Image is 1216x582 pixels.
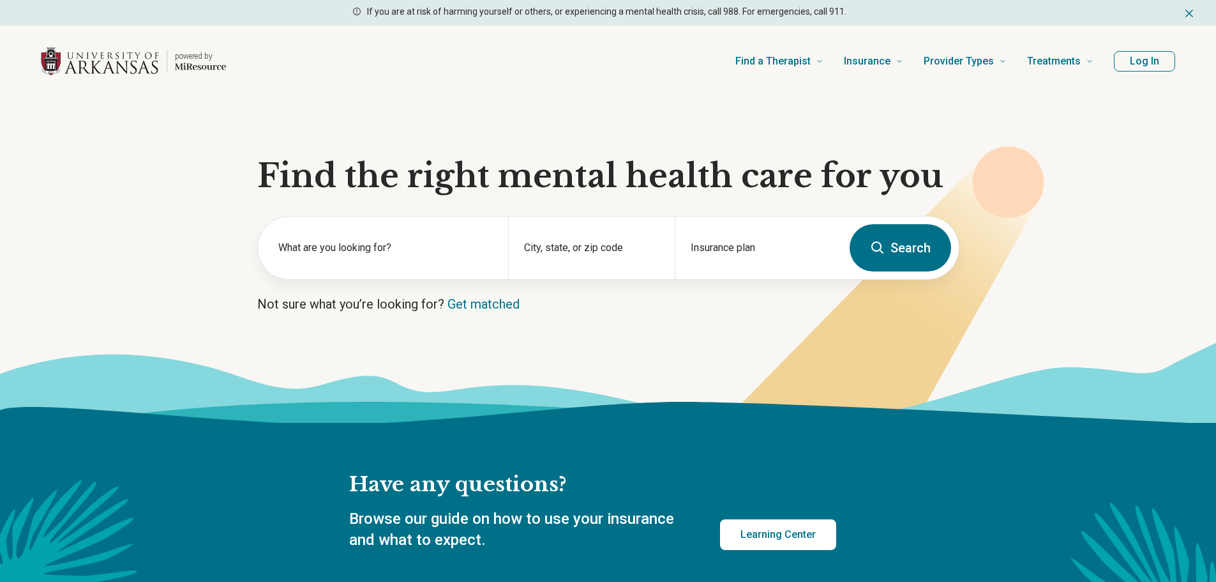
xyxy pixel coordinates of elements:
[278,240,493,256] label: What are you looking for?
[367,5,846,19] p: If you are at risk of harming yourself or others, or experiencing a mental health crisis, call 98...
[1027,52,1081,70] span: Treatments
[735,52,811,70] span: Find a Therapist
[1027,36,1093,87] a: Treatments
[257,295,959,313] p: Not sure what you’re looking for?
[1183,5,1196,20] button: Dismiss
[447,296,520,312] a: Get matched
[850,224,951,272] button: Search
[720,519,836,550] a: Learning Center
[924,36,1007,87] a: Provider Types
[41,41,226,82] a: Home page
[924,52,994,70] span: Provider Types
[175,51,226,61] p: powered by
[844,52,890,70] span: Insurance
[735,36,823,87] a: Find a Therapist
[257,157,959,195] h1: Find the right mental health care for you
[349,509,689,551] p: Browse our guide on how to use your insurance and what to expect.
[844,36,903,87] a: Insurance
[1114,51,1175,72] button: Log In
[349,471,836,498] h2: Have any questions?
